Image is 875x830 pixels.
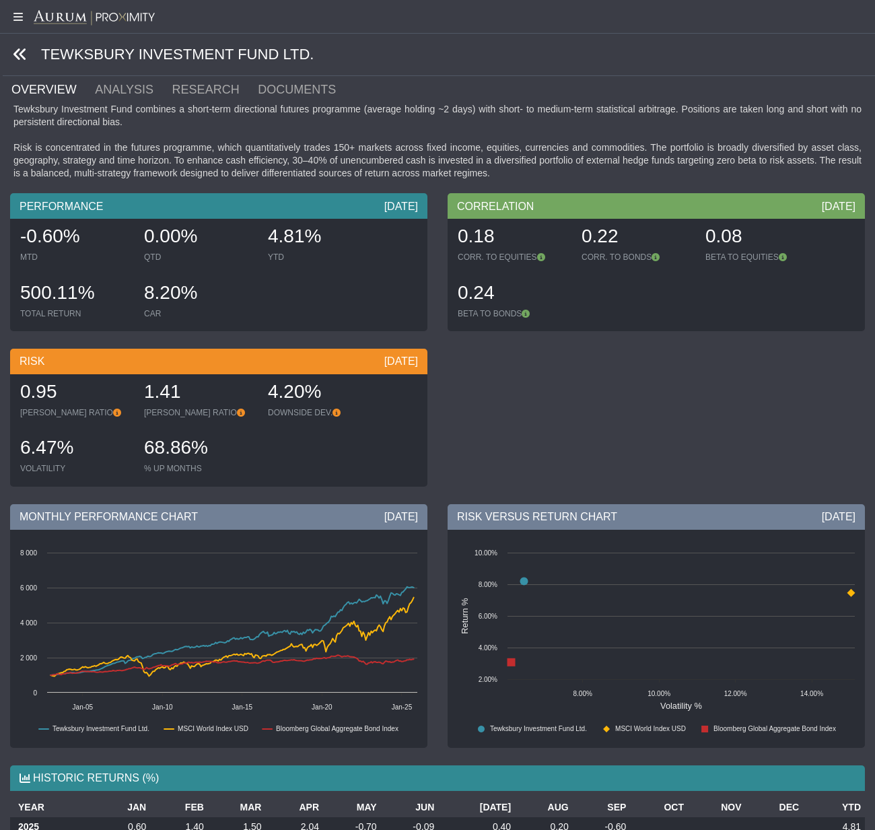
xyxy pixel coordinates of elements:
[822,199,855,214] div: [DATE]
[448,193,865,219] div: CORRELATION
[515,798,573,817] th: AUG
[20,435,131,463] div: 6.47%
[479,676,497,683] text: 2.00%
[10,76,94,103] a: OVERVIEW
[323,798,381,817] th: MAY
[746,798,804,817] th: DEC
[713,725,836,732] text: Bloomberg Global Aggregate Bond Index
[20,280,131,308] div: 500.11%
[144,252,254,263] div: QTD
[20,308,131,319] div: TOTAL RETURN
[582,252,692,263] div: CORR. TO BONDS
[93,798,151,817] th: JAN
[144,379,254,407] div: 1.41
[232,703,253,711] text: Jan-15
[573,690,592,697] text: 8.00%
[458,226,495,246] span: 0.18
[276,725,398,732] text: Bloomberg Global Aggregate Bond Index
[490,725,587,732] text: Tewksbury Investment Fund Ltd.
[10,193,427,219] div: PERFORMANCE
[152,703,173,711] text: Jan-10
[705,252,816,263] div: BETA TO EQUITIES
[615,725,686,732] text: MSCI World Index USD
[3,34,875,76] div: TEWKSBURY INVESTMENT FUND LTD.
[384,199,418,214] div: [DATE]
[458,252,568,263] div: CORR. TO EQUITIES
[10,798,93,817] th: YEAR
[268,407,378,418] div: DOWNSIDE DEV.
[20,619,37,627] text: 4 000
[20,584,37,592] text: 6 000
[10,349,427,374] div: RISK
[384,354,418,369] div: [DATE]
[20,407,131,418] div: [PERSON_NAME] RATIO
[268,223,378,252] div: 4.81%
[582,223,692,252] div: 0.22
[458,308,568,319] div: BETA TO BONDS
[73,703,94,711] text: Jan-05
[475,549,497,557] text: 10.00%
[381,798,439,817] th: JUN
[724,690,747,697] text: 12.00%
[392,703,413,711] text: Jan-25
[144,280,254,308] div: 8.20%
[384,510,418,524] div: [DATE]
[573,798,631,817] th: SEP
[660,701,702,711] text: Volatility %
[256,76,353,103] a: DOCUMENTS
[20,549,37,557] text: 8 000
[647,690,670,697] text: 10.00%
[53,725,149,732] text: Tewksbury Investment Fund Ltd.
[268,252,378,263] div: YTD
[20,252,131,263] div: MTD
[34,10,155,26] img: Aurum-Proximity%20white.svg
[144,308,254,319] div: CAR
[630,798,688,817] th: OCT
[479,613,497,620] text: 6.00%
[150,798,208,817] th: FEB
[144,407,254,418] div: [PERSON_NAME] RATIO
[144,435,254,463] div: 68.86%
[144,463,254,474] div: % UP MONTHS
[208,798,266,817] th: MAR
[438,798,515,817] th: [DATE]
[144,226,197,246] span: 0.00%
[458,280,568,308] div: 0.24
[705,223,816,252] div: 0.08
[20,379,131,407] div: 0.95
[171,76,257,103] a: RESEARCH
[479,581,497,588] text: 8.00%
[803,798,865,817] th: YTD
[312,703,332,711] text: Jan-20
[10,504,427,530] div: MONTHLY PERFORMANCE CHART
[20,654,37,662] text: 2 000
[448,504,865,530] div: RISK VERSUS RETURN CHART
[479,644,497,652] text: 4.00%
[20,463,131,474] div: VOLATILITY
[20,226,80,246] span: -0.60%
[822,510,855,524] div: [DATE]
[688,798,746,817] th: NOV
[94,76,170,103] a: ANALYSIS
[268,379,378,407] div: 4.20%
[800,690,823,697] text: 14.00%
[460,598,470,633] text: Return %
[10,765,865,791] div: HISTORIC RETURNS (%)
[178,725,248,732] text: MSCI World Index USD
[265,798,323,817] th: APR
[33,689,37,697] text: 0
[10,103,865,180] div: Tewksbury Investment Fund combines a short-term directional futures programme (average holding ~2...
